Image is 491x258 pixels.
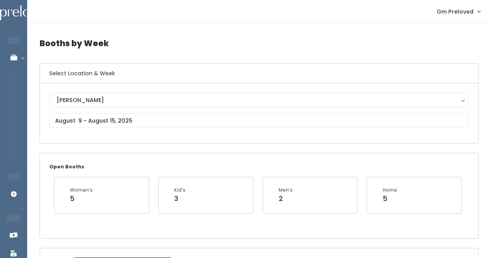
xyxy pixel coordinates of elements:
[49,163,84,170] small: Open Booths
[49,93,469,107] button: [PERSON_NAME]
[383,187,397,194] div: Home
[57,96,462,104] div: [PERSON_NAME]
[70,194,93,204] div: 5
[279,194,293,204] div: 2
[40,33,479,54] h4: Booths by Week
[279,187,293,194] div: Men's
[174,194,186,204] div: 3
[437,7,474,16] span: Gm Preloved
[174,187,186,194] div: Kid's
[429,3,488,20] a: Gm Preloved
[70,187,93,194] div: Women's
[40,64,478,83] h6: Select Location & Week
[383,194,397,204] div: 5
[49,113,469,128] input: August 9 - August 15, 2025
